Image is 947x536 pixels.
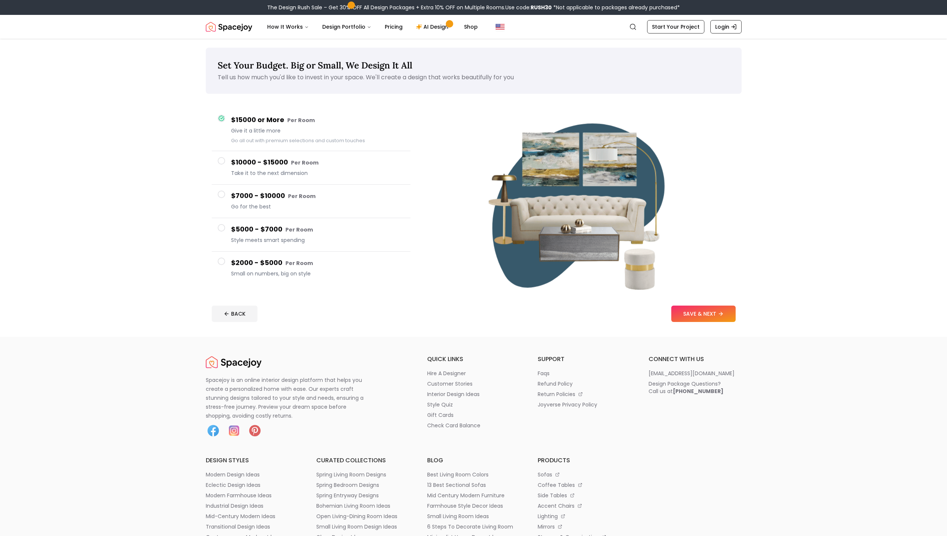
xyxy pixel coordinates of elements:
p: refund policy [538,380,573,387]
span: Use code: [505,4,552,11]
a: mid century modern furniture [427,492,520,499]
a: Login [710,20,742,33]
h6: curated collections [316,456,409,465]
button: SAVE & NEXT [671,306,736,322]
a: sofas [538,471,631,478]
img: Spacejoy Logo [206,355,262,370]
a: gift cards [427,411,520,419]
b: [PHONE_NUMBER] [673,387,723,395]
h6: design styles [206,456,299,465]
p: mirrors [538,523,555,530]
p: joyverse privacy policy [538,401,597,408]
div: The Design Rush Sale – Get 30% OFF All Design Packages + Extra 10% OFF on Multiple Rooms. [267,4,680,11]
span: Give it a little more [231,127,404,134]
a: 13 best sectional sofas [427,481,520,489]
a: side tables [538,492,631,499]
nav: Global [206,15,742,39]
a: 6 steps to decorate living room [427,523,520,530]
img: Instagram icon [227,423,241,438]
small: Go all out with premium selections and custom touches [231,137,365,144]
small: Per Room [287,117,315,124]
a: Shop [458,19,484,34]
p: industrial design ideas [206,502,263,510]
a: small living room design ideas [316,523,409,530]
p: spring living room designs [316,471,386,478]
p: gift cards [427,411,454,419]
p: 6 steps to decorate living room [427,523,513,530]
button: How It Works [261,19,315,34]
p: eclectic design ideas [206,481,260,489]
a: Spacejoy [206,355,262,370]
p: [EMAIL_ADDRESS][DOMAIN_NAME] [649,370,735,377]
a: Pricing [379,19,409,34]
a: joyverse privacy policy [538,401,631,408]
p: small living room ideas [427,513,489,520]
button: Design Portfolio [316,19,377,34]
p: mid century modern furniture [427,492,505,499]
p: mid-century modern ideas [206,513,275,520]
p: transitional design ideas [206,523,270,530]
h6: support [538,355,631,364]
a: accent chairs [538,502,631,510]
p: side tables [538,492,567,499]
p: open living-dining room ideas [316,513,397,520]
small: Per Room [291,159,319,166]
button: $15000 or More Per RoomGive it a little moreGo all out with premium selections and custom touches [212,109,410,151]
a: mid-century modern ideas [206,513,299,520]
span: Take it to the next dimension [231,169,404,177]
p: bohemian living room ideas [316,502,390,510]
a: modern design ideas [206,471,299,478]
a: industrial design ideas [206,502,299,510]
p: modern design ideas [206,471,260,478]
p: Spacejoy is an online interior design platform that helps you create a personalized home with eas... [206,376,372,420]
a: hire a designer [427,370,520,377]
a: faqs [538,370,631,377]
button: $10000 - $15000 Per RoomTake it to the next dimension [212,151,410,185]
a: spring living room designs [316,471,409,478]
div: Design Package Questions? Call us at [649,380,723,395]
a: customer stories [427,380,520,387]
img: United States [496,22,505,31]
a: refund policy [538,380,631,387]
h6: products [538,456,631,465]
small: Per Room [285,259,313,267]
h4: $5000 - $7000 [231,224,404,235]
h4: $10000 - $15000 [231,157,404,168]
a: AI Design [410,19,457,34]
small: Per Room [285,226,313,233]
p: modern farmhouse ideas [206,492,272,499]
a: transitional design ideas [206,523,299,530]
a: eclectic design ideas [206,481,299,489]
p: coffee tables [538,481,575,489]
a: Spacejoy [206,19,252,34]
h6: connect with us [649,355,742,364]
a: coffee tables [538,481,631,489]
p: return policies [538,390,575,398]
a: [EMAIL_ADDRESS][DOMAIN_NAME] [649,370,742,377]
p: hire a designer [427,370,466,377]
a: open living-dining room ideas [316,513,409,520]
h4: $7000 - $10000 [231,191,404,201]
button: BACK [212,306,257,322]
h6: quick links [427,355,520,364]
a: interior design ideas [427,390,520,398]
p: farmhouse style decor ideas [427,502,503,510]
a: spring bedroom designs [316,481,409,489]
a: small living room ideas [427,513,520,520]
a: spring entryway designs [316,492,409,499]
p: customer stories [427,380,473,387]
img: Spacejoy Logo [206,19,252,34]
img: Pinterest icon [247,423,262,438]
a: mirrors [538,523,631,530]
span: Set Your Budget. Big or Small, We Design It All [218,60,412,71]
h4: $2000 - $5000 [231,258,404,268]
img: Facebook icon [206,423,221,438]
p: 13 best sectional sofas [427,481,486,489]
span: *Not applicable to packages already purchased* [552,4,680,11]
p: lighting [538,513,558,520]
a: return policies [538,390,631,398]
p: faqs [538,370,550,377]
nav: Main [261,19,484,34]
